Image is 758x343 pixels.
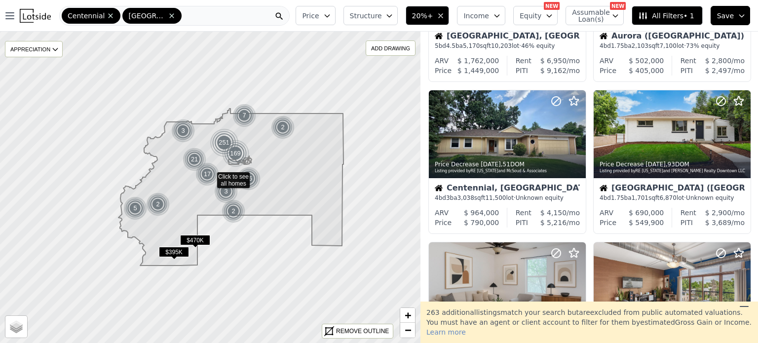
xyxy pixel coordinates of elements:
[610,2,626,10] div: NEW
[481,161,501,168] time: 2025-09-27 16:47
[491,42,512,49] span: 10,203
[600,194,745,202] div: 4 bd 1.75 ba sqft lot · Unknown equity
[435,208,449,218] div: ARV
[237,167,261,191] img: g1.png
[435,32,580,42] div: [GEOGRAPHIC_DATA], [GEOGRAPHIC_DATA]
[366,41,415,55] div: ADD DRAWING
[600,184,607,192] img: House
[457,194,474,201] span: 3,038
[540,219,567,227] span: $ 5,216
[171,119,195,143] img: g1.png
[485,194,506,201] span: 11,500
[214,180,238,203] img: g1.png
[350,11,381,21] span: Structure
[222,139,250,167] img: g4.png
[600,32,745,42] div: Aurora ([GEOGRAPHIC_DATA])
[629,219,664,227] span: $ 549,900
[5,316,27,338] a: Layers
[513,6,558,25] button: Equity
[435,184,580,194] div: Centennial, [GEOGRAPHIC_DATA]
[645,161,666,168] time: 2025-09-27 16:25
[600,56,613,66] div: ARV
[68,11,105,21] span: Centennial
[600,168,746,174] div: Listing provided by RE [US_STATE] and [PERSON_NAME] Realty Downtown LLC
[681,56,696,66] div: Rent
[302,11,319,21] span: Price
[540,67,567,75] span: $ 9,162
[183,148,206,171] div: 21
[629,67,664,75] span: $ 405,000
[632,42,648,49] span: 2,103
[711,6,750,25] button: Save
[271,115,295,139] div: 2
[222,139,250,167] div: 169
[696,208,745,218] div: /mo
[717,11,734,21] span: Save
[572,9,604,23] span: Assumable Loan(s)
[435,194,580,202] div: 4 bd 3 ba sqft lot · Unknown equity
[660,194,677,201] span: 6,870
[600,160,746,168] div: Price Decrease , 93 DOM
[457,6,505,25] button: Income
[183,148,207,171] img: g1.png
[435,168,581,174] div: Listing provided by RE [US_STATE] and McSoud & Associates
[209,128,239,157] div: 251
[520,11,541,21] span: Equity
[435,42,580,50] div: 5 bd 4.5 ba sqft lot · 46% equity
[435,66,452,76] div: Price
[123,196,147,220] div: 5
[540,57,567,65] span: $ 6,950
[681,218,693,228] div: PITI
[400,323,415,338] a: Zoom out
[195,162,219,186] div: 17
[660,42,677,49] span: 7,100
[600,32,607,40] img: House
[428,90,585,234] a: Price Decrease [DATE],51DOMListing provided byRE [US_STATE]and McSoud & AssociatesHouseCentennial...
[435,160,581,168] div: Price Decrease , 51 DOM
[20,9,51,23] img: Lotside
[531,56,580,66] div: /mo
[435,32,443,40] img: House
[600,66,616,76] div: Price
[159,247,189,261] div: $395K
[638,11,694,21] span: All Filters • 1
[457,67,499,75] span: $ 1,449,000
[696,56,745,66] div: /mo
[516,208,531,218] div: Rent
[237,167,261,191] div: 16
[123,196,148,220] img: g1.png
[463,11,489,21] span: Income
[463,42,480,49] span: 5,170
[222,199,246,223] img: g1.png
[5,41,63,57] div: APPRECIATION
[420,302,758,343] div: 263 additional listing s match your search but are excluded from public automated valuations. You...
[516,56,531,66] div: Rent
[426,328,466,336] span: Learn more
[435,218,452,228] div: Price
[214,180,238,203] div: 3
[146,192,170,216] div: 2
[222,199,245,223] div: 2
[528,66,580,76] div: /mo
[464,209,499,217] span: $ 964,000
[705,219,731,227] span: $ 3,689
[544,2,560,10] div: NEW
[593,90,750,234] a: Price Decrease [DATE],93DOMListing provided byRE [US_STATE]and [PERSON_NAME] Realty Downtown LLCH...
[457,57,499,65] span: $ 1,762,000
[600,218,616,228] div: Price
[693,218,745,228] div: /mo
[629,209,664,217] span: $ 690,000
[705,57,731,65] span: $ 2,800
[232,104,257,127] img: g1.png
[528,218,580,228] div: /mo
[693,66,745,76] div: /mo
[232,104,256,127] div: 7
[405,324,411,336] span: −
[629,57,664,65] span: $ 502,000
[600,208,613,218] div: ARV
[128,11,166,21] span: [GEOGRAPHIC_DATA]-[GEOGRAPHIC_DATA]-[GEOGRAPHIC_DATA]
[516,218,528,228] div: PITI
[271,115,295,139] img: g1.png
[632,6,702,25] button: All Filters• 1
[705,209,731,217] span: $ 2,900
